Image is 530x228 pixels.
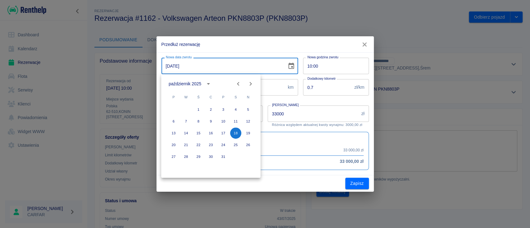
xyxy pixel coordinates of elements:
[193,127,204,139] button: 15
[218,116,229,127] button: 10
[180,151,192,162] button: 28
[218,127,229,139] button: 17
[218,91,229,103] span: piątek
[242,104,254,115] button: 5
[361,110,364,117] p: zł
[230,104,241,115] button: 4
[180,139,192,150] button: 21
[169,81,201,87] div: październik 2025
[180,91,192,103] span: wtorek
[168,127,179,139] button: 13
[230,116,241,127] button: 11
[168,151,179,162] button: 27
[205,104,216,115] button: 2
[193,104,204,115] button: 1
[168,139,179,150] button: 20
[205,139,216,150] button: 23
[218,104,229,115] button: 3
[230,127,241,139] button: 18
[230,91,241,103] span: sobota
[343,147,364,153] p: 33 000,00 zł
[242,127,254,139] button: 19
[272,103,299,107] label: [PERSON_NAME]
[205,127,216,139] button: 16
[272,123,365,127] p: Różnica względem aktualnej kwoty wynajmu: 3000,00 zł
[180,127,192,139] button: 14
[167,137,364,144] h6: Podsumowanie
[218,151,229,162] button: 31
[230,139,241,150] button: 25
[268,105,359,122] input: Kwota wynajmu od początkowej daty, nie samego aneksu.
[193,139,204,150] button: 22
[242,139,254,150] button: 26
[180,116,192,127] button: 7
[166,55,192,60] label: Nowa data zwrotu
[205,151,216,162] button: 30
[244,78,257,90] button: Next month
[232,78,244,90] button: Previous month
[156,36,374,52] h2: Przedłuż rezerwację
[307,55,338,60] label: Nowa godzina zwrotu
[218,139,229,150] button: 24
[193,151,204,162] button: 29
[288,84,294,91] p: km
[205,91,216,103] span: czwartek
[161,58,283,74] input: DD-MM-YYYY
[193,91,204,103] span: środa
[340,158,363,165] h6: 33 000,00 zł
[285,60,297,72] button: Choose date, selected date is 18 paź 2025
[193,116,204,127] button: 8
[242,91,254,103] span: niedziela
[345,178,369,189] button: Zapisz
[303,58,365,74] input: hh:mm
[354,84,364,91] p: zł/km
[168,116,179,127] button: 6
[168,91,179,103] span: poniedziałek
[242,116,254,127] button: 12
[307,76,336,81] label: Dodatkowy kilometr
[203,78,214,89] button: calendar view is open, switch to year view
[205,116,216,127] button: 9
